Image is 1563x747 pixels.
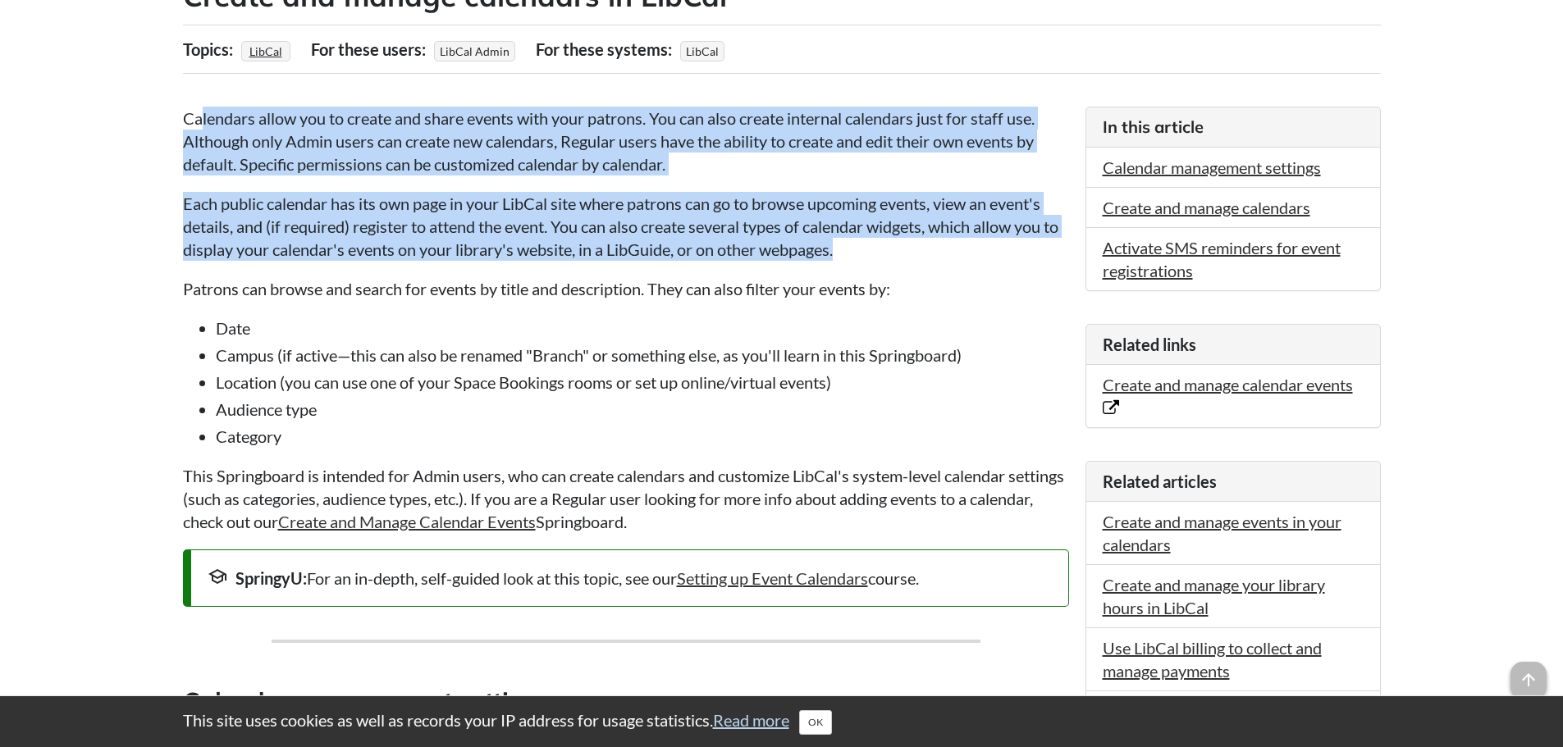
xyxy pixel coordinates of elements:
span: Related articles [1103,471,1217,491]
a: Create and manage your library hours in LibCal [1103,575,1325,617]
div: For these users: [311,34,430,65]
div: For an in-depth, self-guided look at this topic, see our course. [208,567,1052,590]
span: arrow_upward [1510,662,1547,698]
div: This site uses cookies as well as records your IP address for usage statistics. [167,708,1397,735]
a: Calendar management settings [1103,157,1321,177]
li: Location (you can use one of your Space Bookings rooms or set up online/virtual events) [216,371,1069,394]
h3: Calendar management settings [183,684,1069,721]
li: Category [216,425,1069,448]
li: Date [216,317,1069,339]
a: Create and manage calendar events [1103,375,1353,417]
div: Topics: [183,34,237,65]
span: LibCal Admin [434,41,515,61]
a: Create and Manage Calendar Events [278,512,536,531]
a: Create and manage calendars [1103,198,1310,217]
p: This Springboard is intended for Admin users, who can create calendars and customize LibCal's sys... [183,464,1069,533]
p: Each public calendar has its own page in your LibCal site where patrons can go to browse upcoming... [183,192,1069,261]
a: Setting up Event Calendars [677,568,868,588]
p: Patrons can browse and search for events by title and description. They can also filter your even... [183,277,1069,300]
a: Create and manage events in your calendars [1103,512,1341,554]
a: arrow_upward [1510,663,1547,683]
a: LibCal [247,39,285,63]
span: Related links [1103,335,1196,354]
li: Campus (if active—this can also be renamed "Branch" or something else, as you'll learn in this Sp... [216,344,1069,367]
li: Audience type [216,398,1069,421]
a: Activate SMS reminders for event registrations [1103,238,1341,280]
h3: In this article [1103,116,1364,139]
div: For these systems: [536,34,676,65]
span: LibCal [680,41,724,61]
span: school [208,567,227,586]
strong: SpringyU: [235,568,307,588]
p: Calendars allow you to create and share events with your patrons. You can also create internal ca... [183,107,1069,175]
a: Use LibCal billing to collect and manage payments [1103,638,1322,681]
a: Read more [713,710,789,730]
button: Close [799,710,832,735]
